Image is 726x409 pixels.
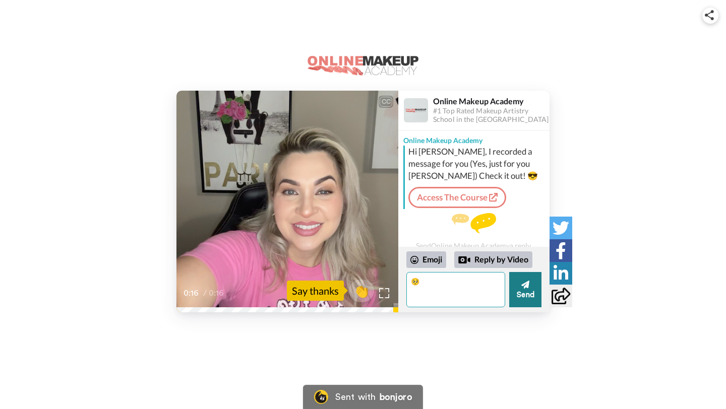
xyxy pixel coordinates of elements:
textarea: 🥺 [406,272,505,307]
button: 👏 [349,280,374,302]
div: CC [380,97,392,107]
div: Online Makeup Academy [398,130,550,146]
img: logo [308,56,418,75]
img: Full screen [379,288,389,298]
div: Send Online Makeup Academy a reply. [398,213,550,250]
div: Hi [PERSON_NAME], I recorded a message for you (Yes, just for you [PERSON_NAME]) Check it out! 😎 [408,146,547,182]
div: #1 Top Rated Makeup Artistry School in the [GEOGRAPHIC_DATA] [433,107,549,124]
div: Reply by Video [454,251,532,268]
div: Say thanks [287,281,344,301]
a: Access The Course [408,187,506,208]
span: 0:16 [209,287,226,299]
span: 👏 [349,283,374,299]
div: Reply by Video [458,254,470,266]
span: / [203,287,207,299]
span: 0:16 [184,287,201,299]
div: Online Makeup Academy [433,96,549,106]
img: message.svg [452,213,496,233]
button: Send [509,272,541,307]
img: Profile Image [404,98,428,122]
div: Emoji [406,251,446,267]
img: ic_share.svg [705,10,714,20]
